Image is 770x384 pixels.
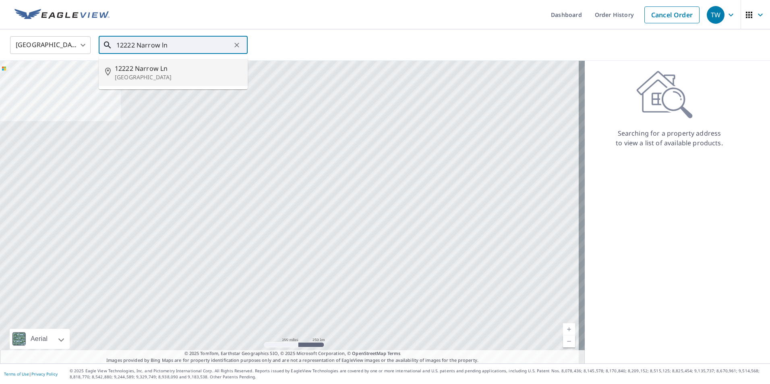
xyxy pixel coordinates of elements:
a: Terms of Use [4,371,29,377]
div: Aerial [28,329,50,349]
div: Aerial [10,329,70,349]
input: Search by address or latitude-longitude [116,34,231,56]
span: © 2025 TomTom, Earthstar Geographics SIO, © 2025 Microsoft Corporation, © [184,350,401,357]
a: OpenStreetMap [352,350,386,356]
a: Cancel Order [644,6,700,23]
p: Searching for a property address to view a list of available products. [615,128,723,148]
img: EV Logo [14,9,110,21]
a: Current Level 5, Zoom In [563,323,575,335]
span: 12222 Narrow Ln [115,64,241,73]
a: Privacy Policy [31,371,58,377]
p: © 2025 Eagle View Technologies, Inc. and Pictometry International Corp. All Rights Reserved. Repo... [70,368,766,380]
a: Current Level 5, Zoom Out [563,335,575,347]
div: [GEOGRAPHIC_DATA] [10,34,91,56]
p: | [4,372,58,376]
a: Terms [387,350,401,356]
div: TW [707,6,724,24]
p: [GEOGRAPHIC_DATA] [115,73,241,81]
button: Clear [231,39,242,51]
